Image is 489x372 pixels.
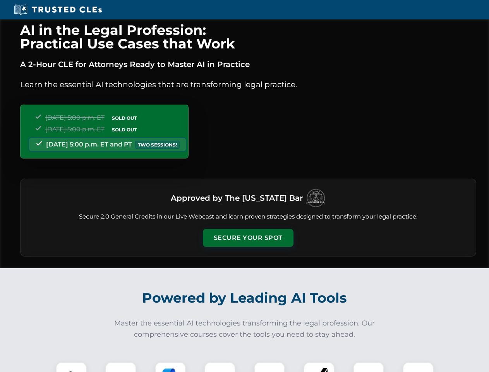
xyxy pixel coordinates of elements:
[109,318,380,340] p: Master the essential AI technologies transforming the legal profession. Our comprehensive courses...
[109,126,139,134] span: SOLD OUT
[20,58,476,71] p: A 2-Hour CLE for Attorneys Ready to Master AI in Practice
[20,23,476,50] h1: AI in the Legal Profession: Practical Use Cases that Work
[45,114,105,121] span: [DATE] 5:00 p.m. ET
[45,126,105,133] span: [DATE] 5:00 p.m. ET
[306,188,325,208] img: Logo
[20,78,476,91] p: Learn the essential AI technologies that are transforming legal practice.
[30,284,459,312] h2: Powered by Leading AI Tools
[109,114,139,122] span: SOLD OUT
[12,4,104,15] img: Trusted CLEs
[203,229,293,247] button: Secure Your Spot
[171,191,303,205] h3: Approved by The [US_STATE] Bar
[30,212,467,221] p: Secure 2.0 General Credits in our Live Webcast and learn proven strategies designed to transform ...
